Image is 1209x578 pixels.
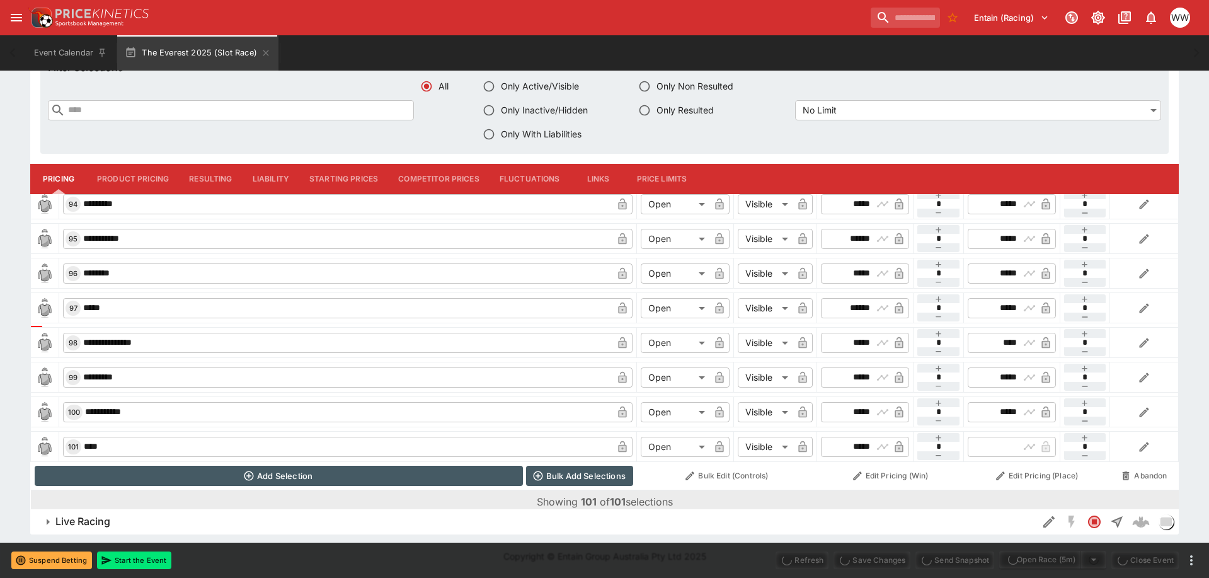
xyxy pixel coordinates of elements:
[641,436,709,456] div: Open
[656,103,714,117] span: Only Resulted
[501,103,588,117] span: Only Inactive/Hidden
[738,332,793,352] div: Visible
[179,164,242,194] button: Resulting
[641,332,709,352] div: Open
[501,79,579,93] span: Only Active/Visible
[35,263,55,283] img: blank-silk.png
[35,436,55,456] img: blank-silk.png
[610,495,626,508] b: 101
[641,194,709,214] div: Open
[1184,553,1199,568] button: more
[35,466,523,486] button: Add Selection
[30,509,1038,535] button: Live Racing
[1113,6,1136,29] button: Documentation
[26,35,115,71] button: Event Calendar
[66,199,80,208] span: 94
[738,402,793,422] div: Visible
[537,494,673,509] p: Showing of selections
[738,436,793,456] div: Visible
[1083,511,1106,533] button: Closed
[30,164,87,194] button: Pricing
[966,8,1057,28] button: Select Tenant
[1060,511,1083,533] button: SGM Disabled
[1038,511,1060,533] button: Edit Detail
[5,6,28,29] button: open drawer
[35,194,55,214] img: blank-silk.png
[67,303,80,312] span: 97
[1060,6,1083,29] button: Connected to PK
[11,552,92,569] button: Suspend Betting
[1159,514,1174,529] div: liveracing
[28,5,53,30] img: PriceKinetics Logo
[243,164,299,194] button: Liability
[1166,4,1194,32] button: William Wallace
[55,515,110,528] h6: Live Racing
[999,551,1106,569] div: split button
[1087,6,1109,29] button: Toggle light/dark mode
[1087,514,1102,529] svg: Closed
[66,269,80,277] span: 96
[738,298,793,318] div: Visible
[641,402,709,422] div: Open
[627,164,697,194] button: Price Limits
[738,263,793,283] div: Visible
[656,79,733,93] span: Only Non Resulted
[1106,511,1128,533] button: Straight
[55,9,149,18] img: PriceKinetics
[66,442,81,451] span: 101
[738,194,793,214] div: Visible
[738,367,793,387] div: Visible
[641,228,709,248] div: Open
[66,407,83,416] span: 100
[641,263,709,283] div: Open
[738,228,793,248] div: Visible
[35,402,55,422] img: blank-silk.png
[97,552,171,569] button: Start the Event
[641,298,709,318] div: Open
[35,367,55,387] img: blank-silk.png
[35,228,55,248] img: blank-silk.png
[438,79,449,93] span: All
[1140,6,1162,29] button: Notifications
[570,164,627,194] button: Links
[641,367,709,387] div: Open
[821,466,960,486] button: Edit Pricing (Win)
[1159,515,1173,529] img: liveracing
[87,164,179,194] button: Product Pricing
[526,466,633,486] button: Bulk Add Selections via CSV Data
[1114,466,1174,486] button: Abandon
[1170,8,1190,28] div: William Wallace
[66,373,80,381] span: 99
[35,298,55,318] img: blank-silk.png
[55,21,123,26] img: Sportsbook Management
[66,234,80,243] span: 95
[299,164,388,194] button: Starting Prices
[117,35,278,71] button: The Everest 2025 (Slot Race)
[641,466,813,486] button: Bulk Edit (Controls)
[35,332,55,352] img: blank-silk.png
[968,466,1107,486] button: Edit Pricing (Place)
[871,8,940,28] input: search
[490,164,570,194] button: Fluctuations
[795,100,1161,120] div: No Limit
[943,8,963,28] button: No Bookmarks
[501,127,582,141] span: Only With Liabilities
[581,495,597,508] b: 101
[66,338,80,347] span: 98
[388,164,490,194] button: Competitor Prices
